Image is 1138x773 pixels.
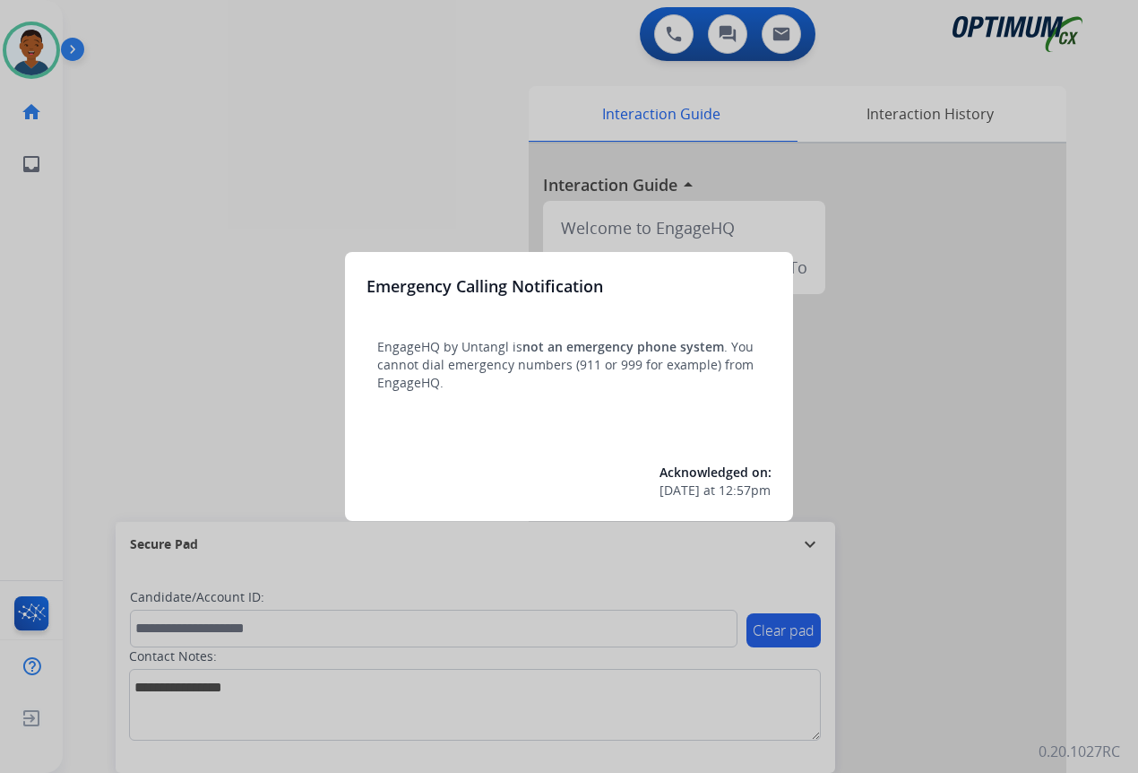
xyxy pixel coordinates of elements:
[660,482,700,499] span: [DATE]
[1039,741,1120,762] p: 0.20.1027RC
[660,482,772,499] div: at
[366,274,603,299] h3: Emergency Calling Notification
[522,338,724,355] span: not an emergency phone system
[660,464,772,481] span: Acknowledged on:
[377,338,761,392] p: EngageHQ by Untangl is . You cannot dial emergency numbers (911 or 999 for example) from EngageHQ.
[719,482,771,499] span: 12:57pm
